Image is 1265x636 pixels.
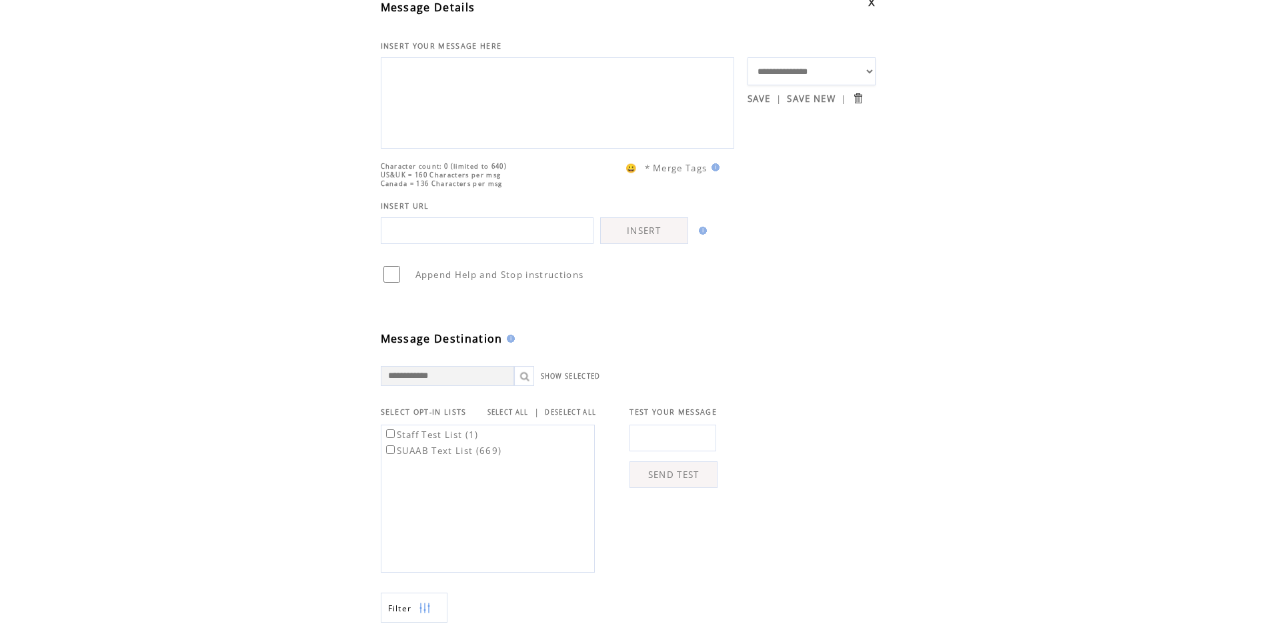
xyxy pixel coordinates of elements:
[381,179,503,188] span: Canada = 136 Characters per msg
[386,445,395,454] input: SUAAB Text List (669)
[503,335,515,343] img: help.gif
[852,92,864,105] input: Submit
[629,407,717,417] span: TEST YOUR MESSAGE
[383,429,479,441] label: Staff Test List (1)
[381,593,447,623] a: Filter
[381,201,429,211] span: INSERT URL
[419,593,431,623] img: filters.png
[381,162,507,171] span: Character count: 0 (limited to 640)
[841,93,846,105] span: |
[787,93,836,105] a: SAVE NEW
[383,445,502,457] label: SUAAB Text List (669)
[600,217,688,244] a: INSERT
[708,163,720,171] img: help.gif
[381,171,501,179] span: US&UK = 160 Characters per msg
[381,41,502,51] span: INSERT YOUR MESSAGE HERE
[645,162,708,174] span: * Merge Tags
[415,269,584,281] span: Append Help and Stop instructions
[545,408,596,417] a: DESELECT ALL
[381,331,503,346] span: Message Destination
[541,372,601,381] a: SHOW SELECTED
[386,429,395,438] input: Staff Test List (1)
[381,407,467,417] span: SELECT OPT-IN LISTS
[487,408,529,417] a: SELECT ALL
[748,93,771,105] a: SAVE
[776,93,782,105] span: |
[534,406,539,418] span: |
[695,227,707,235] img: help.gif
[388,603,412,614] span: Show filters
[629,461,718,488] a: SEND TEST
[625,162,638,174] span: 😀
